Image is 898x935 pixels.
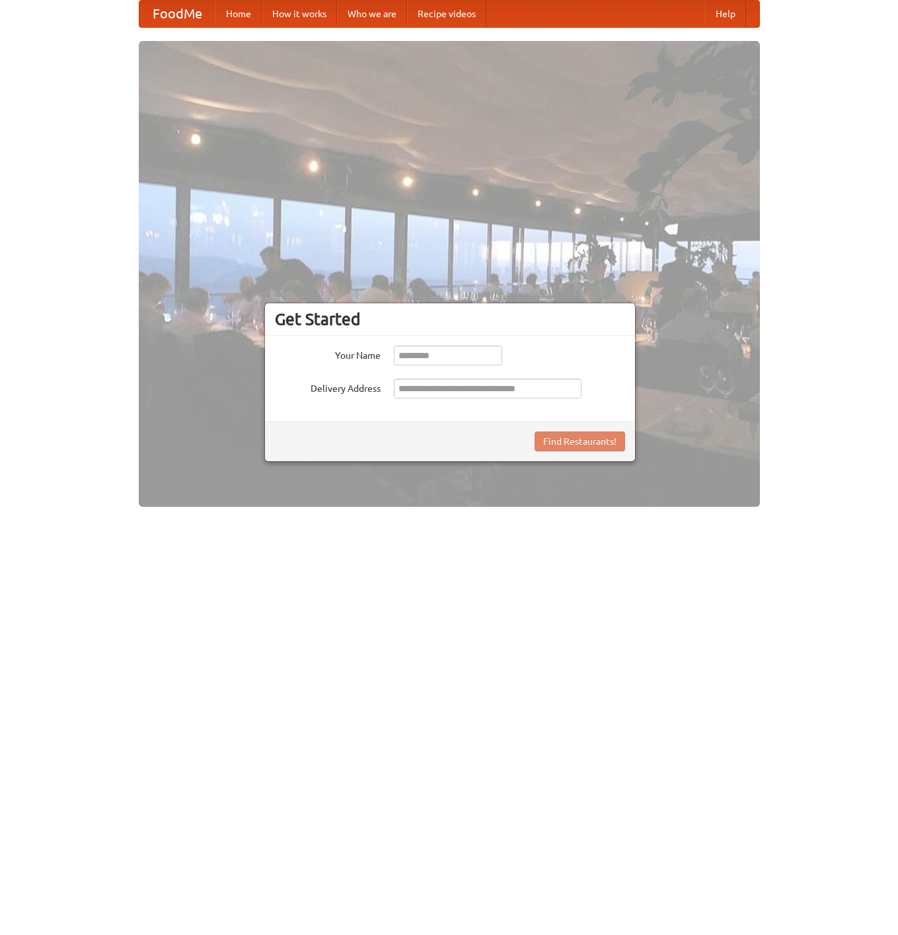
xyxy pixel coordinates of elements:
[275,309,625,329] h3: Get Started
[262,1,337,27] a: How it works
[535,431,625,451] button: Find Restaurants!
[139,1,215,27] a: FoodMe
[275,379,381,395] label: Delivery Address
[337,1,407,27] a: Who we are
[215,1,262,27] a: Home
[275,346,381,362] label: Your Name
[705,1,746,27] a: Help
[407,1,486,27] a: Recipe videos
